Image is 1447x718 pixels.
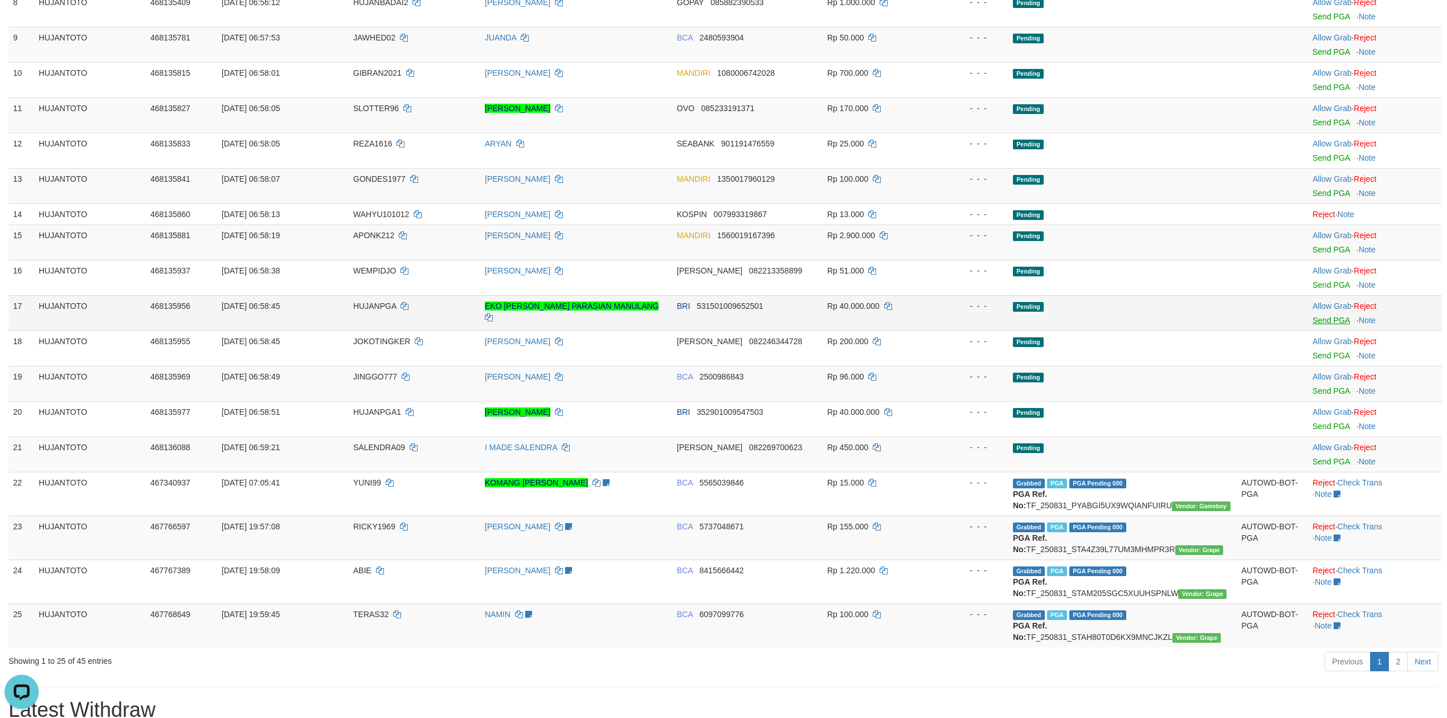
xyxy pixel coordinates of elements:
a: [PERSON_NAME] [485,210,550,219]
a: Previous [1325,652,1370,671]
td: TF_250831_PYABGI5UX9WQIANFUIRU [1008,472,1237,516]
span: GONDES1977 [353,174,406,183]
span: [DATE] 06:58:45 [222,337,280,346]
span: JINGGO777 [353,372,397,381]
a: [PERSON_NAME] [485,104,550,113]
a: Reject [1354,443,1376,452]
span: 468135827 [150,104,190,113]
span: Pending [1013,302,1044,312]
a: Allow Grab [1313,104,1351,113]
span: Copy 082269700623 to clipboard [749,443,802,452]
a: Allow Grab [1313,372,1351,381]
a: Reject [1354,372,1376,381]
span: [DATE] 06:58:07 [222,174,280,183]
span: Pending [1013,210,1044,220]
td: HUJANTOTO [34,331,146,366]
a: Note [1338,210,1355,219]
td: · [1308,436,1442,472]
a: [PERSON_NAME] [485,68,550,77]
a: Send PGA [1313,12,1350,21]
span: Pending [1013,231,1044,241]
span: KOSPIN [677,210,707,219]
a: Note [1315,621,1332,630]
td: · [1308,225,1442,260]
a: Note [1315,489,1332,499]
div: - - - [939,265,1004,276]
td: AUTOWD-BOT-PGA [1237,516,1308,560]
span: 468135841 [150,174,190,183]
span: · [1313,104,1354,113]
a: Reject [1354,337,1376,346]
a: Reject [1313,610,1335,619]
span: [PERSON_NAME] [677,337,742,346]
span: Pending [1013,337,1044,347]
td: 13 [9,168,34,203]
td: HUJANTOTO [34,168,146,203]
a: EKO [PERSON_NAME] PARASIAN MANULANG [485,301,659,311]
span: BCA [677,522,693,531]
span: MANDIRI [677,231,710,240]
span: Rp 100.000 [827,174,868,183]
span: SALENDRA09 [353,443,405,452]
span: Marked by aeosalim [1047,479,1067,488]
span: ABIE [353,566,371,575]
span: [DATE] 06:59:21 [222,443,280,452]
span: MANDIRI [677,174,710,183]
a: 2 [1388,652,1408,671]
span: YUNI99 [353,478,381,487]
a: Note [1359,422,1376,431]
span: [DATE] 07:05:41 [222,478,280,487]
a: Send PGA [1313,47,1350,56]
span: 468135860 [150,210,190,219]
a: Reject [1354,174,1376,183]
td: TF_250831_STAM205SGC5XUUHSPNLW [1008,560,1237,603]
a: Reject [1354,301,1376,311]
a: [PERSON_NAME] [485,407,550,417]
a: Reject [1354,104,1376,113]
span: 467767389 [150,566,190,575]
td: · [1308,168,1442,203]
span: Copy 082246344728 to clipboard [749,337,802,346]
td: · [1308,203,1442,225]
span: 467340937 [150,478,190,487]
a: [PERSON_NAME] [485,522,550,531]
td: · [1308,331,1442,366]
td: HUJANTOTO [34,225,146,260]
td: AUTOWD-BOT-PGA [1237,560,1308,603]
span: [DATE] 06:58:05 [222,104,280,113]
a: [PERSON_NAME] [485,266,550,275]
span: Rp 170.000 [827,104,868,113]
span: · [1313,266,1354,275]
div: - - - [939,300,1004,312]
span: Rp 155.000 [827,522,868,531]
span: Rp 96.000 [827,372,864,381]
a: Allow Grab [1313,301,1351,311]
span: Copy 5565039846 to clipboard [700,478,744,487]
span: Rp 40.000.000 [827,301,880,311]
a: Note [1359,457,1376,466]
td: 18 [9,331,34,366]
td: 11 [9,97,34,133]
span: Pending [1013,408,1044,418]
a: Allow Grab [1313,68,1351,77]
span: Grabbed [1013,523,1045,532]
span: 468135977 [150,407,190,417]
a: Allow Grab [1313,231,1351,240]
span: Rp 15.000 [827,478,864,487]
td: AUTOWD-BOT-PGA [1237,472,1308,516]
div: - - - [939,521,1004,532]
td: HUJANTOTO [34,27,146,62]
td: HUJANTOTO [34,133,146,168]
span: [DATE] 06:58:19 [222,231,280,240]
td: 23 [9,516,34,560]
span: Rp 700.000 [827,68,868,77]
b: PGA Ref. No: [1013,489,1047,510]
span: HUJANPGA1 [353,407,401,417]
span: Rp 51.000 [827,266,864,275]
a: Note [1315,533,1332,542]
span: GIBRAN2021 [353,68,402,77]
b: PGA Ref. No: [1013,533,1047,554]
td: · [1308,295,1442,331]
a: Note [1359,47,1376,56]
span: APONK212 [353,231,394,240]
